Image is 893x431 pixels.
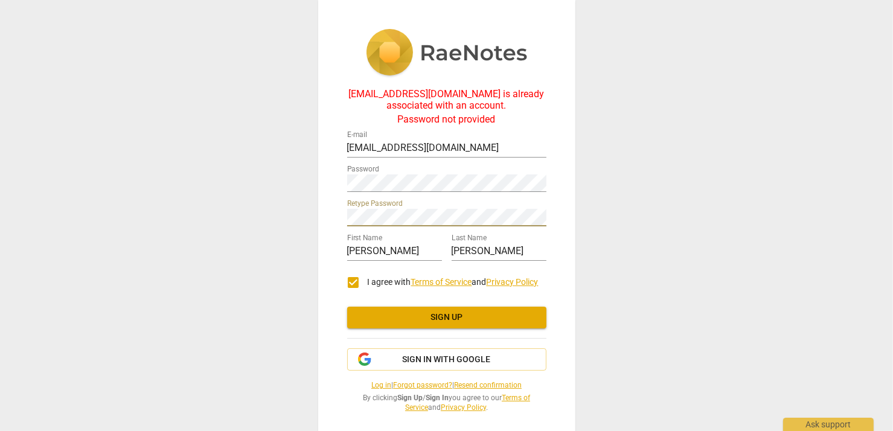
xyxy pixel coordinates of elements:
[371,381,391,389] a: Log in
[454,381,522,389] a: Resend confirmation
[441,403,486,412] a: Privacy Policy
[347,393,546,413] span: By clicking / you agree to our and .
[347,131,367,138] label: E-mail
[393,381,452,389] a: Forgot password?
[347,165,379,173] label: Password
[368,277,539,287] span: I agree with and
[347,307,546,328] button: Sign up
[347,234,382,241] label: First Name
[366,29,528,78] img: 5ac2273c67554f335776073100b6d88f.svg
[357,311,537,324] span: Sign up
[397,394,423,402] b: Sign Up
[347,380,546,391] span: | |
[426,394,449,402] b: Sign In
[411,277,472,287] a: Terms of Service
[347,114,546,125] div: Password not provided
[347,89,546,111] div: [EMAIL_ADDRESS][DOMAIN_NAME] is already associated with an account.
[347,200,403,207] label: Retype Password
[487,277,539,287] a: Privacy Policy
[452,234,487,241] label: Last Name
[347,348,546,371] button: Sign in with Google
[403,354,491,366] span: Sign in with Google
[783,418,874,431] div: Ask support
